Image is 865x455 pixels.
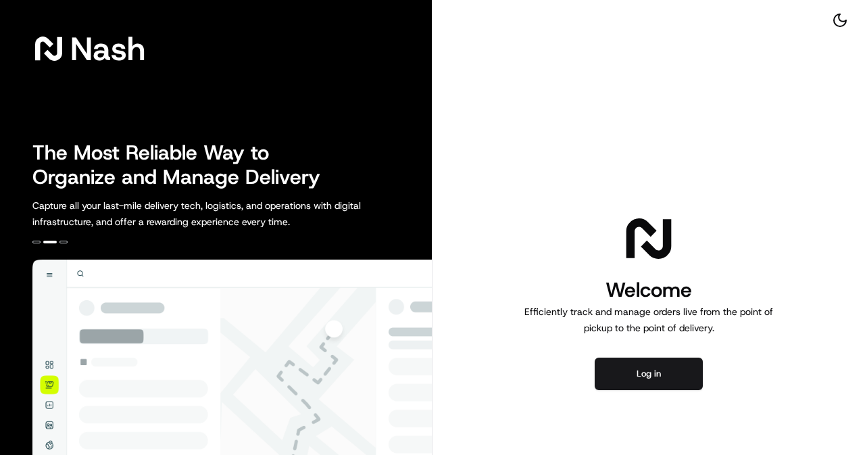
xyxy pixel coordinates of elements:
[70,35,145,62] span: Nash
[519,277,778,304] h1: Welcome
[595,358,703,390] button: Log in
[32,141,335,189] h2: The Most Reliable Way to Organize and Manage Delivery
[519,304,778,336] p: Efficiently track and manage orders live from the point of pickup to the point of delivery.
[32,197,422,230] p: Capture all your last-mile delivery tech, logistics, and operations with digital infrastructure, ...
